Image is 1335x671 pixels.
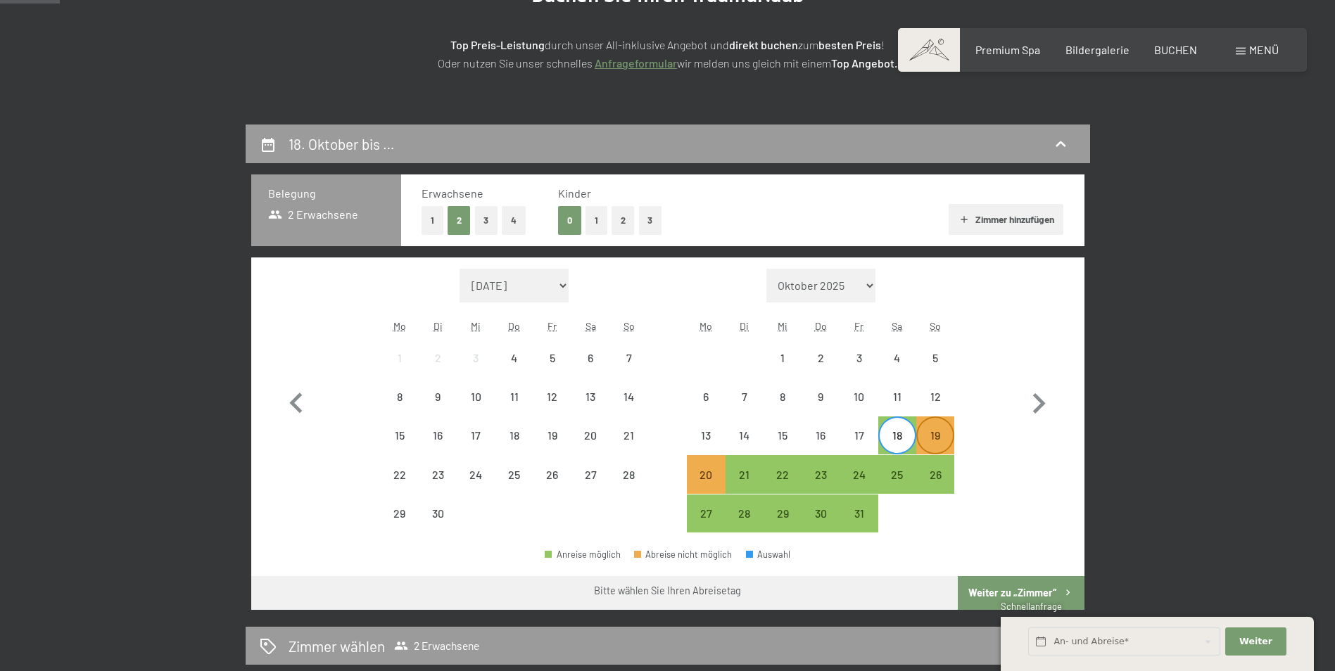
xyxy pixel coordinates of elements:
[726,455,764,493] div: Tue Oct 21 2025
[533,339,571,377] div: Abreise nicht möglich
[457,416,495,454] div: Wed Sep 17 2025
[419,494,457,532] div: Tue Sep 30 2025
[497,391,532,426] div: 11
[289,135,395,153] h2: 18. Oktober bis …
[840,339,878,377] div: Fri Oct 03 2025
[764,378,802,416] div: Wed Oct 08 2025
[687,416,725,454] div: Abreise nicht möglich
[803,391,838,426] div: 9
[878,378,916,416] div: Sat Oct 11 2025
[495,339,533,377] div: Thu Sep 04 2025
[268,186,384,201] h3: Belegung
[573,352,608,388] div: 6
[611,469,646,504] div: 28
[609,378,647,416] div: Sun Sep 14 2025
[878,339,916,377] div: Sat Oct 04 2025
[916,416,954,454] div: Sun Oct 19 2025
[381,378,419,416] div: Abreise nicht möglich
[419,416,457,454] div: Tue Sep 16 2025
[764,416,802,454] div: Wed Oct 15 2025
[381,339,419,377] div: Mon Sep 01 2025
[381,416,419,454] div: Abreise nicht möglich
[558,186,591,200] span: Kinder
[802,378,840,416] div: Thu Oct 09 2025
[609,378,647,416] div: Abreise nicht möglich
[840,378,878,416] div: Abreise nicht möglich
[609,455,647,493] div: Abreise nicht möglich
[571,416,609,454] div: Abreise nicht möglich
[687,378,725,416] div: Mon Oct 06 2025
[457,339,495,377] div: Abreise nicht möglich
[611,430,646,465] div: 21
[495,378,533,416] div: Thu Sep 11 2025
[393,320,406,332] abbr: Montag
[533,416,571,454] div: Fri Sep 19 2025
[458,430,493,465] div: 17
[457,378,495,416] div: Abreise nicht möglich
[740,320,749,332] abbr: Dienstag
[571,378,609,416] div: Sat Sep 13 2025
[419,339,457,377] div: Abreise nicht möglich
[764,416,802,454] div: Abreise nicht möglich
[918,352,953,388] div: 5
[533,378,571,416] div: Fri Sep 12 2025
[420,469,455,504] div: 23
[381,494,419,532] div: Abreise nicht möglich
[475,206,498,235] button: 3
[1018,269,1059,533] button: Nächster Monat
[765,430,800,465] div: 15
[726,416,764,454] div: Abreise nicht möglich
[841,469,876,504] div: 24
[382,430,417,465] div: 15
[815,320,827,332] abbr: Donnerstag
[495,339,533,377] div: Abreise nicht möglich
[916,455,954,493] div: Abreise möglich
[958,576,1084,610] button: Weiter zu „Zimmer“
[533,416,571,454] div: Abreise nicht möglich
[419,455,457,493] div: Abreise nicht möglich
[594,584,741,598] div: Bitte wählen Sie Ihren Abreisetag
[1225,627,1286,656] button: Weiter
[764,494,802,532] div: Abreise möglich
[778,320,787,332] abbr: Mittwoch
[700,320,712,332] abbr: Montag
[878,416,916,454] div: Abreise möglich
[533,455,571,493] div: Abreise nicht möglich
[803,469,838,504] div: 23
[727,508,762,543] div: 28
[420,352,455,388] div: 2
[611,352,646,388] div: 7
[878,378,916,416] div: Abreise nicht möglich
[495,455,533,493] div: Abreise nicht möglich
[495,416,533,454] div: Thu Sep 18 2025
[609,339,647,377] div: Sun Sep 07 2025
[688,430,723,465] div: 13
[1065,43,1130,56] a: Bildergalerie
[394,639,479,653] span: 2 Erwachsene
[803,352,838,388] div: 2
[1001,601,1062,612] span: Schnellanfrage
[840,416,878,454] div: Fri Oct 17 2025
[802,455,840,493] div: Abreise möglich
[802,416,840,454] div: Abreise nicht möglich
[533,378,571,416] div: Abreise nicht möglich
[975,43,1040,56] a: Premium Spa
[382,352,417,388] div: 1
[726,416,764,454] div: Tue Oct 14 2025
[382,391,417,426] div: 8
[316,36,1020,72] p: durch unser All-inklusive Angebot und zum ! Oder nutzen Sie unser schnelles wir melden uns gleich...
[687,494,725,532] div: Mon Oct 27 2025
[840,455,878,493] div: Abreise möglich
[535,352,570,388] div: 5
[495,416,533,454] div: Abreise nicht möglich
[457,339,495,377] div: Wed Sep 03 2025
[573,391,608,426] div: 13
[268,207,359,222] span: 2 Erwachsene
[840,378,878,416] div: Fri Oct 10 2025
[687,416,725,454] div: Mon Oct 13 2025
[1249,43,1279,56] span: Menü
[764,339,802,377] div: Wed Oct 01 2025
[548,320,557,332] abbr: Freitag
[533,455,571,493] div: Fri Sep 26 2025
